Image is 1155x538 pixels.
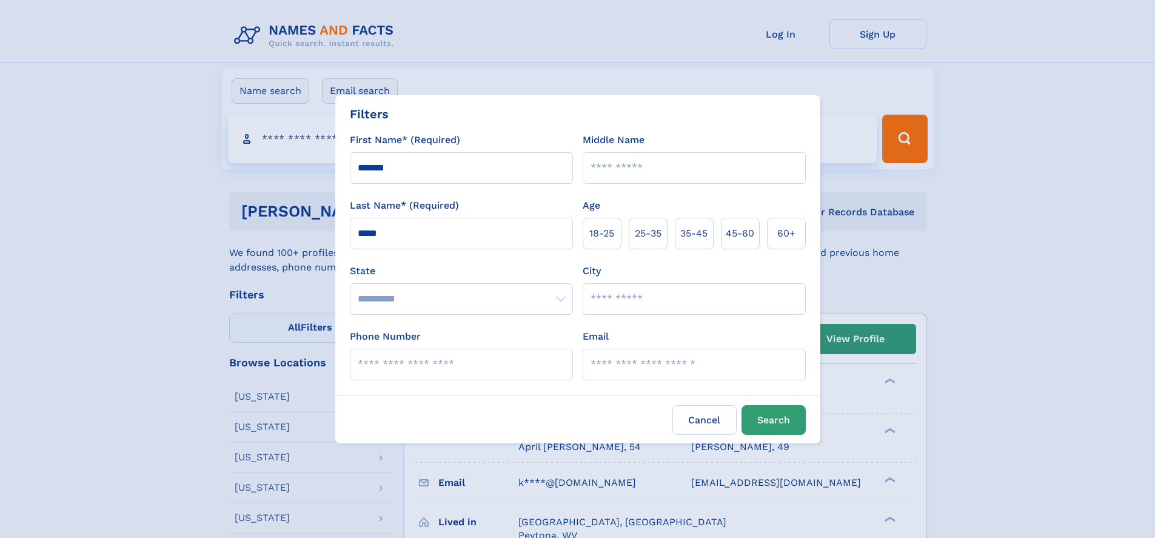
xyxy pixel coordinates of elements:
span: 18‑25 [589,226,614,241]
span: 35‑45 [680,226,708,241]
div: Filters [350,105,389,123]
label: State [350,264,573,278]
label: Email [583,329,609,344]
label: Phone Number [350,329,421,344]
label: Cancel [672,405,737,435]
button: Search [742,405,806,435]
label: City [583,264,601,278]
span: 25‑35 [635,226,661,241]
label: First Name* (Required) [350,133,460,147]
label: Last Name* (Required) [350,198,459,213]
label: Middle Name [583,133,644,147]
span: 60+ [777,226,795,241]
label: Age [583,198,600,213]
span: 45‑60 [726,226,754,241]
